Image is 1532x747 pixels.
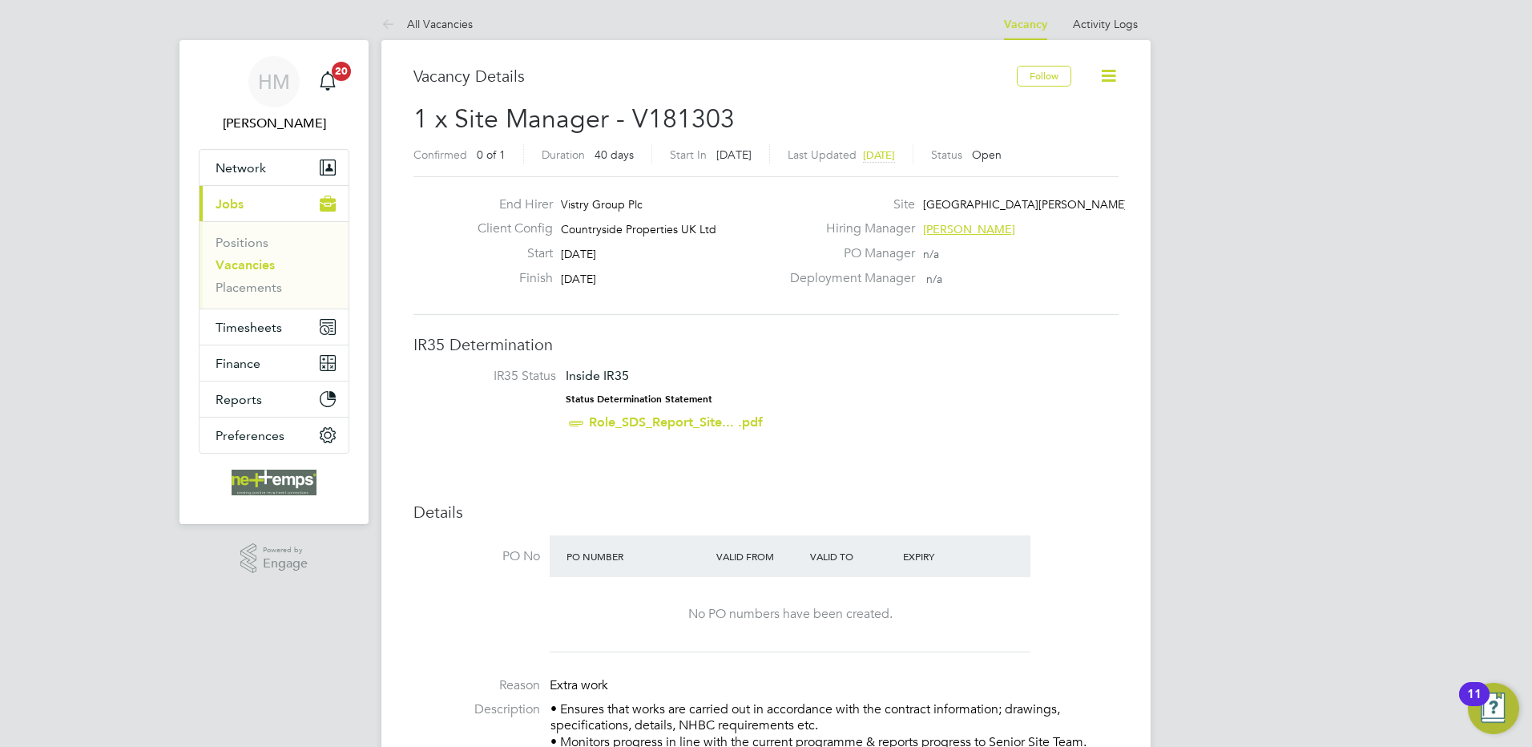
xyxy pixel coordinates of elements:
label: Client Config [465,220,553,237]
span: [DATE] [863,148,895,162]
span: HM [258,71,290,92]
div: 11 [1467,694,1482,715]
a: HM[PERSON_NAME] [199,56,349,133]
nav: Main navigation [179,40,369,524]
span: [PERSON_NAME] [923,222,1015,236]
span: [DATE] [561,247,596,261]
div: PO Number [562,542,712,571]
label: Start In [670,147,707,162]
span: Extra work [550,677,608,693]
div: Expiry [899,542,993,571]
img: net-temps-logo-retina.png [232,470,316,495]
label: Finish [465,270,553,287]
a: Go to home page [199,470,349,495]
label: End Hirer [465,196,553,213]
span: [DATE] [561,272,596,286]
a: Placements [216,280,282,295]
a: Activity Logs [1073,17,1138,31]
label: PO No [413,548,540,565]
a: 20 [312,56,344,107]
span: Preferences [216,428,284,443]
button: Network [200,150,349,185]
span: Countryside Properties UK Ltd [561,222,716,236]
span: Network [216,160,266,176]
span: [DATE] [716,147,752,162]
a: Vacancies [216,257,275,273]
span: n/a [926,272,942,286]
label: PO Manager [780,245,915,262]
label: IR35 Status [429,368,556,385]
label: Duration [542,147,585,162]
button: Jobs [200,186,349,221]
label: Status [931,147,962,162]
button: Follow [1017,66,1071,87]
a: Powered byEngage [240,543,308,574]
div: Valid To [806,542,900,571]
span: [GEOGRAPHIC_DATA][PERSON_NAME] LLP [923,197,1148,212]
span: Vistry Group Plc [561,197,643,212]
a: Vacancy [1004,18,1047,31]
button: Timesheets [200,309,349,345]
span: Inside IR35 [566,368,629,383]
span: Powered by [263,543,308,557]
div: Jobs [200,221,349,309]
span: Jobs [216,196,244,212]
span: 1 x Site Manager - V181303 [413,103,735,135]
div: Valid From [712,542,806,571]
label: Last Updated [788,147,857,162]
label: Description [413,701,540,718]
span: 20 [332,62,351,81]
button: Open Resource Center, 11 new notifications [1468,683,1519,734]
h3: IR35 Determination [413,334,1119,355]
strong: Status Determination Statement [566,394,712,405]
label: Confirmed [413,147,467,162]
label: Reason [413,677,540,694]
span: Holly McCarroll [199,114,349,133]
label: Hiring Manager [780,220,915,237]
span: Open [972,147,1002,162]
span: 40 days [595,147,634,162]
label: Deployment Manager [780,270,915,287]
a: All Vacancies [381,17,473,31]
button: Preferences [200,418,349,453]
h3: Vacancy Details [413,66,1017,87]
div: No PO numbers have been created. [566,606,1014,623]
span: n/a [923,247,939,261]
button: Reports [200,382,349,417]
a: Role_SDS_Report_Site... .pdf [589,414,763,430]
span: Finance [216,356,260,371]
label: Site [780,196,915,213]
span: 0 of 1 [477,147,506,162]
label: Start [465,245,553,262]
a: Positions [216,235,268,250]
h3: Details [413,502,1119,523]
span: Engage [263,557,308,571]
span: Timesheets [216,320,282,335]
button: Finance [200,345,349,381]
span: Reports [216,392,262,407]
